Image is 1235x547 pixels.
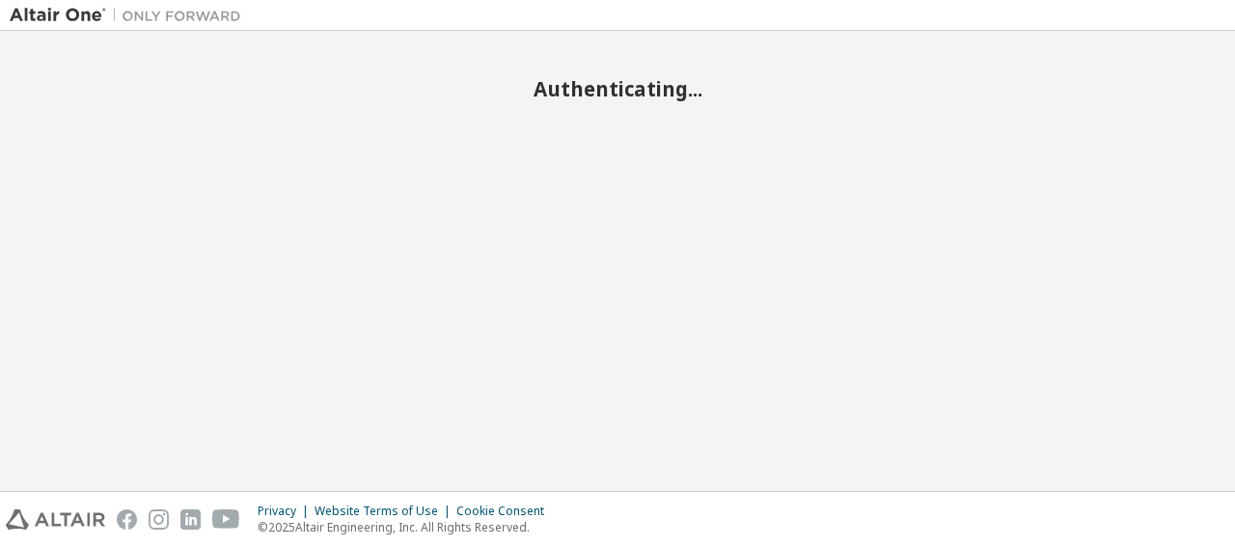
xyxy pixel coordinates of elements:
[180,509,201,530] img: linkedin.svg
[258,504,315,519] div: Privacy
[10,76,1225,101] h2: Authenticating...
[212,509,240,530] img: youtube.svg
[258,519,556,535] p: © 2025 Altair Engineering, Inc. All Rights Reserved.
[6,509,105,530] img: altair_logo.svg
[149,509,169,530] img: instagram.svg
[10,6,251,25] img: Altair One
[315,504,456,519] div: Website Terms of Use
[117,509,137,530] img: facebook.svg
[456,504,556,519] div: Cookie Consent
